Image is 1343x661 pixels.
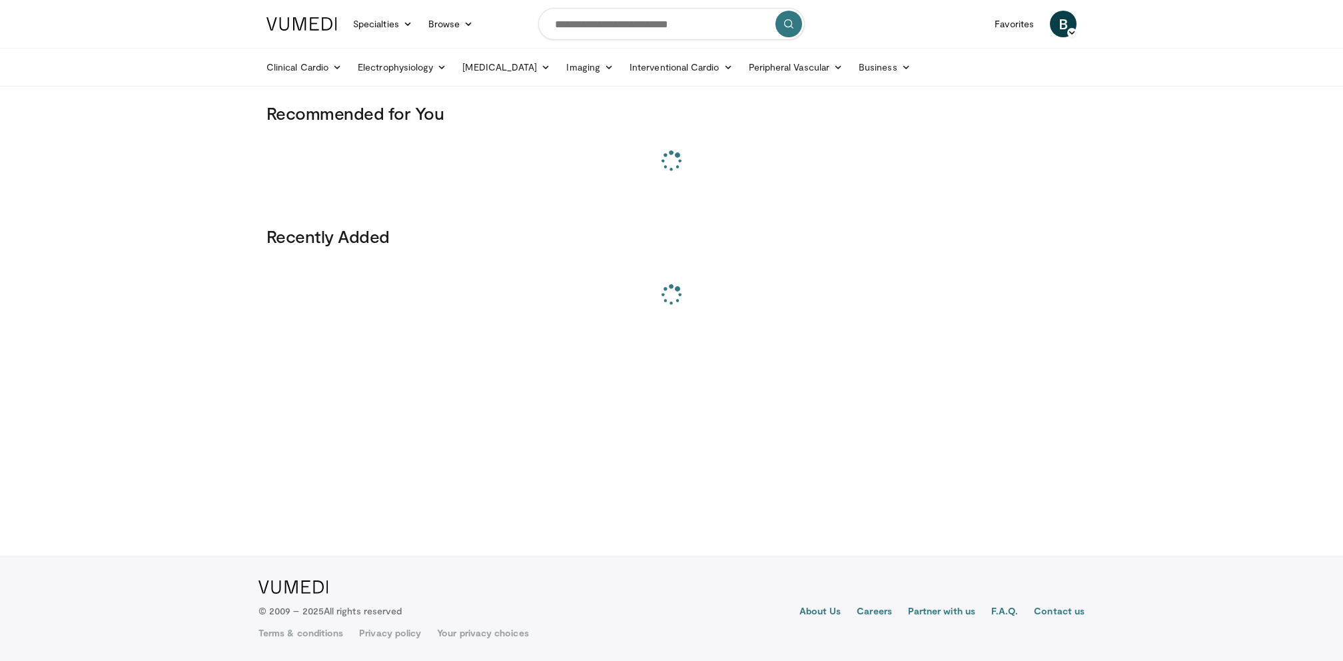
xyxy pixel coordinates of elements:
a: Partner with us [908,604,975,620]
span: All rights reserved [324,605,402,616]
a: Interventional Cardio [622,54,741,81]
a: Clinical Cardio [258,54,350,81]
a: Favorites [987,11,1042,37]
a: F.A.Q. [991,604,1018,620]
a: Business [851,54,919,81]
a: About Us [799,604,841,620]
input: Search topics, interventions [538,8,805,40]
h3: Recommended for You [266,103,1077,124]
a: Peripheral Vascular [741,54,851,81]
a: Careers [857,604,892,620]
a: Privacy policy [359,626,421,640]
a: Specialties [345,11,420,37]
a: [MEDICAL_DATA] [454,54,558,81]
img: VuMedi Logo [258,580,328,594]
a: Browse [420,11,482,37]
p: © 2009 – 2025 [258,604,402,618]
h3: Recently Added [266,226,1077,247]
a: Contact us [1034,604,1085,620]
a: B [1050,11,1077,37]
a: Your privacy choices [437,626,528,640]
a: Electrophysiology [350,54,454,81]
a: Terms & conditions [258,626,343,640]
a: Imaging [558,54,622,81]
img: VuMedi Logo [266,17,337,31]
